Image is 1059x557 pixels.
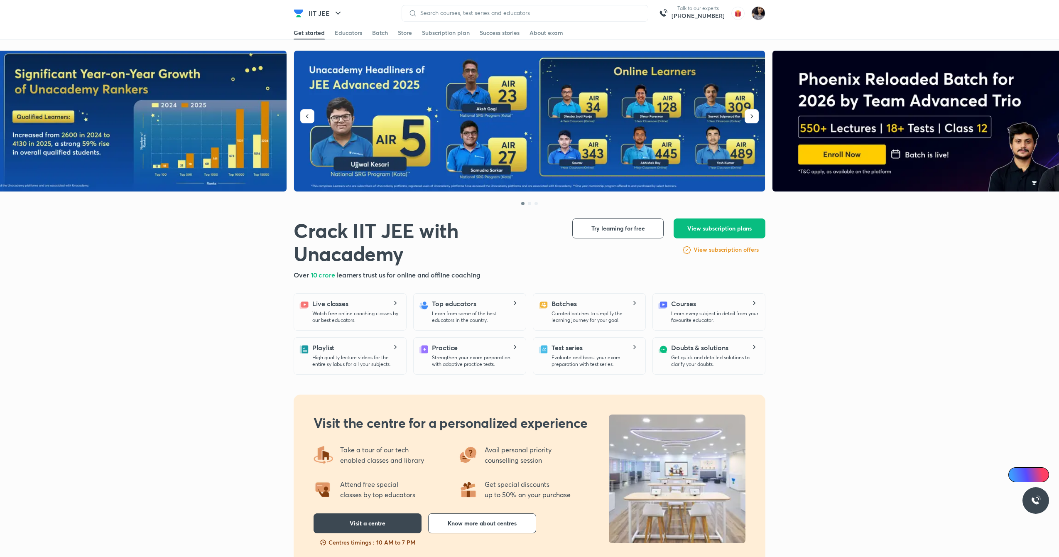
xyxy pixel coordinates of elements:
[350,519,385,528] span: Visit a centre
[312,343,334,353] h5: Playlist
[417,10,641,16] input: Search courses, test series and educators
[432,343,458,353] h5: Practice
[304,5,348,22] button: IIT JEE
[340,444,424,466] p: Take a tour of our tech enabled classes and library
[312,354,400,368] p: High quality lecture videos for the entire syllabus for all your subjects.
[1008,467,1049,482] a: Ai Doubts
[480,29,520,37] div: Success stories
[294,8,304,18] img: Company Logo
[319,538,327,547] img: slots-fillng-fast
[335,29,362,37] div: Educators
[432,310,519,324] p: Learn from some of the best educators in the country.
[1013,471,1020,478] img: Icon
[372,29,388,37] div: Batch
[552,310,639,324] p: Curated batches to simplify the learning journey for your goal.
[312,299,348,309] h5: Live classes
[422,26,470,39] a: Subscription plan
[422,29,470,37] div: Subscription plan
[448,519,517,528] span: Know more about centres
[340,479,415,500] p: Attend free special classes by top educators
[314,513,422,533] button: Visit a centre
[529,29,563,37] div: About exam
[372,26,388,39] a: Batch
[671,299,696,309] h5: Courses
[294,218,559,265] h1: Crack IIT JEE with Unacademy
[552,354,639,368] p: Evaluate and boost your exam preparation with test series.
[671,354,758,368] p: Get quick and detailed solutions to clarify your doubts.
[311,270,337,279] span: 10 crore
[671,310,758,324] p: Learn every subject in detail from your favourite educator.
[485,479,571,500] p: Get special discounts up to 50% on your purchase
[294,26,325,39] a: Get started
[671,343,728,353] h5: Doubts & solutions
[552,343,583,353] h5: Test series
[432,299,476,309] h5: Top educators
[731,7,745,20] img: avatar
[609,415,745,543] img: uncentre_LP_b041622b0f.jpg
[432,354,519,368] p: Strengthen your exam preparation with adaptive practice tests.
[458,479,478,499] img: offering1.png
[328,538,415,547] p: Centres timings : 10 AM to 7 PM
[294,29,325,37] div: Get started
[428,513,536,533] button: Know more about centres
[335,26,362,39] a: Educators
[572,218,664,238] button: Try learning for free
[591,224,645,233] span: Try learning for free
[294,270,311,279] span: Over
[672,12,725,20] a: [PHONE_NUMBER]
[694,245,759,255] a: View subscription offers
[312,310,400,324] p: Watch free online coaching classes by our best educators.
[672,5,725,12] p: Talk to our experts
[687,224,752,233] span: View subscription plans
[314,445,333,465] img: offering4.png
[694,245,759,254] h6: View subscription offers
[1022,471,1044,478] span: Ai Doubts
[398,29,412,37] div: Store
[485,444,553,466] p: Avail personal priority counselling session
[529,26,563,39] a: About exam
[674,218,765,238] button: View subscription plans
[398,26,412,39] a: Store
[337,270,480,279] span: learners trust us for online and offline coaching
[1031,496,1041,505] img: ttu
[480,26,520,39] a: Success stories
[314,479,333,499] img: offering2.png
[552,299,576,309] h5: Batches
[655,5,672,22] img: call-us
[458,445,478,465] img: offering3.png
[314,415,588,431] h2: Visit the centre for a personalized experience
[751,6,765,20] img: Rakhi Sharma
